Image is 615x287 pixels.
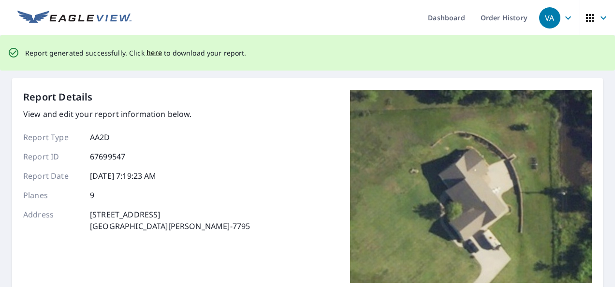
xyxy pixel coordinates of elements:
p: AA2D [90,131,110,143]
p: Report generated successfully. Click to download your report. [25,47,247,59]
p: [STREET_ADDRESS] [GEOGRAPHIC_DATA][PERSON_NAME]-7795 [90,209,250,232]
p: Report ID [23,151,81,162]
p: View and edit your report information below. [23,108,250,120]
p: Report Date [23,170,81,182]
div: VA [539,7,560,29]
img: EV Logo [17,11,132,25]
p: 9 [90,189,94,201]
p: Report Details [23,90,93,104]
p: Report Type [23,131,81,143]
p: 67699547 [90,151,125,162]
img: Top image [350,90,592,283]
button: here [146,47,162,59]
p: [DATE] 7:19:23 AM [90,170,157,182]
p: Planes [23,189,81,201]
p: Address [23,209,81,232]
